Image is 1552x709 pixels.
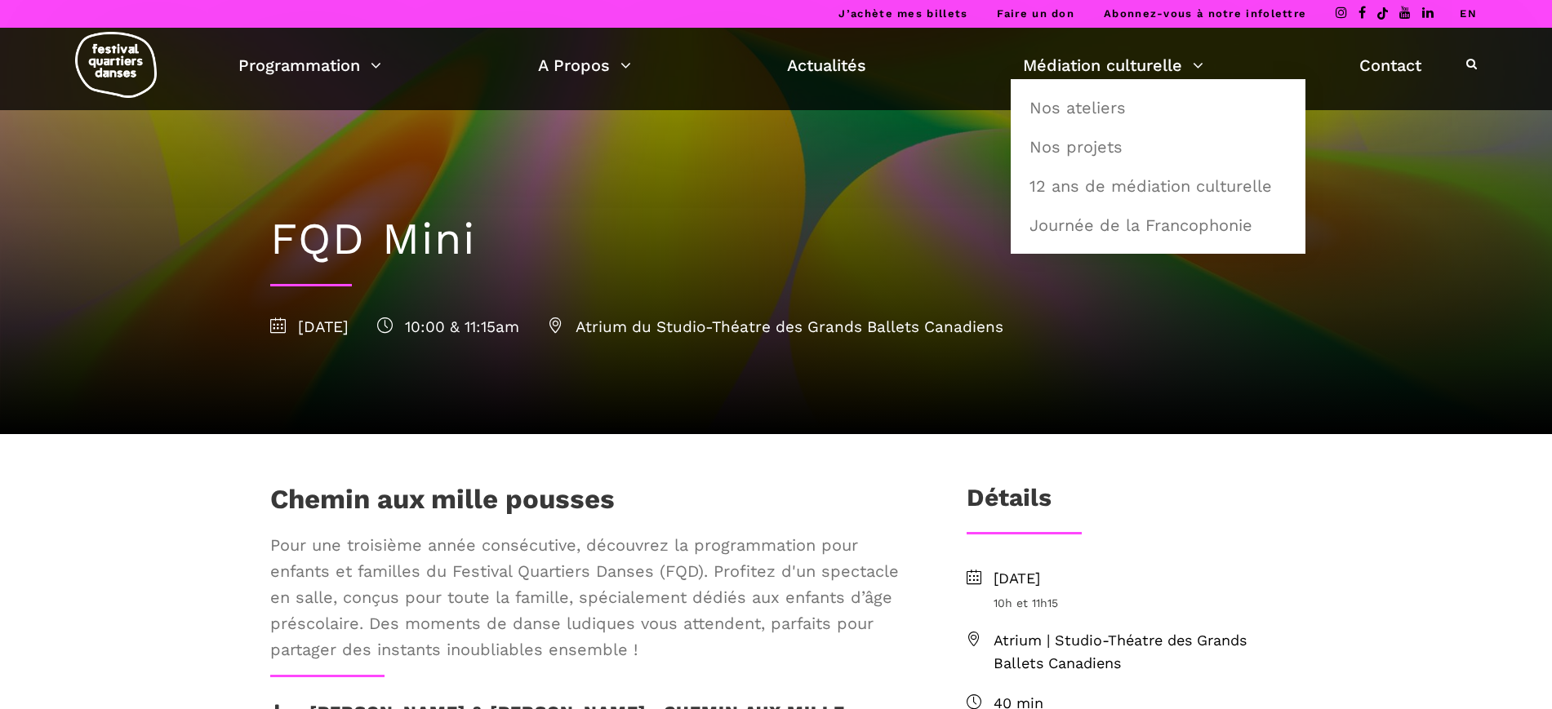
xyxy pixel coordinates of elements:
[1104,7,1306,20] a: Abonnez-vous à notre infolettre
[838,7,967,20] a: J’achète mes billets
[270,532,914,662] span: Pour une troisième année consécutive, découvrez la programmation pour enfants et familles du Fest...
[967,483,1052,524] h3: Détails
[238,51,381,79] a: Programmation
[75,32,157,98] img: logo-fqd-med
[994,567,1283,591] span: [DATE]
[270,483,615,524] h1: Chemin aux mille pousses
[787,51,866,79] a: Actualités
[1020,128,1296,166] a: Nos projets
[994,594,1283,612] span: 10h et 11h15
[538,51,631,79] a: A Propos
[1023,51,1203,79] a: Médiation culturelle
[270,213,1283,266] h1: FQD Mini
[1020,89,1296,126] a: Nos ateliers
[270,317,349,336] span: [DATE]
[1020,206,1296,244] a: Journée de la Francophonie
[1460,7,1477,20] a: EN
[1359,51,1421,79] a: Contact
[548,317,1003,336] span: Atrium du Studio-Théatre des Grands Ballets Canadiens
[1020,167,1296,205] a: 12 ans de médiation culturelle
[377,317,519,336] span: 10:00 & 11:15am
[994,629,1283,676] span: Atrium | Studio-Théatre des Grands Ballets Canadiens
[997,7,1074,20] a: Faire un don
